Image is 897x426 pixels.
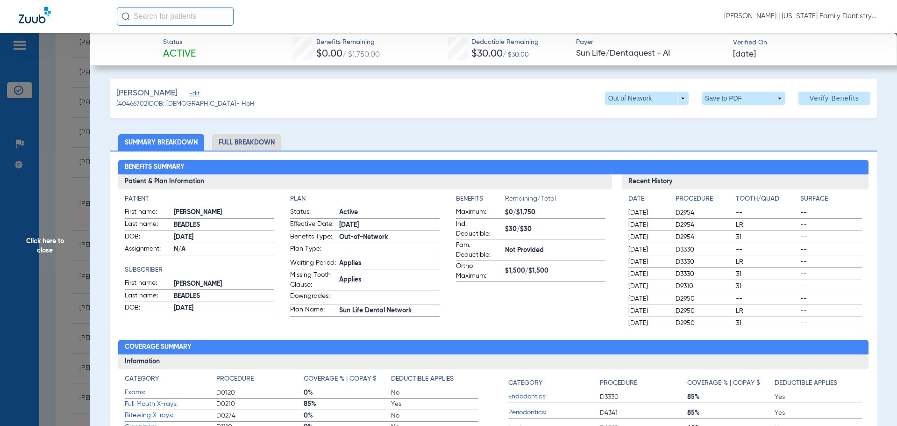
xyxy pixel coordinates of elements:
[628,208,668,217] span: [DATE]
[304,374,391,387] app-breakdown-title: Coverage % | Copay $
[798,92,870,105] button: Verify Benefits
[456,219,502,239] span: Ind. Deductible:
[687,392,775,402] span: 85%
[290,291,336,304] span: Downgrades:
[391,374,478,387] app-breakdown-title: Deductible Applies
[118,340,869,355] h2: Coverage Summary
[628,220,668,230] span: [DATE]
[290,244,336,257] span: Plan Type:
[163,48,196,61] span: Active
[622,174,869,189] h3: Recent History
[508,378,542,388] h4: Category
[116,99,255,109] span: (40466702) DOB: [DEMOGRAPHIC_DATA] - HoH
[775,392,862,402] span: Yes
[290,270,336,290] span: Missing Tooth Clause:
[339,232,440,242] span: Out-of-Network
[505,266,605,276] span: $1,500/$1,500
[125,291,171,302] span: Last name:
[628,194,668,204] h4: Date
[676,257,733,267] span: D3330
[174,220,274,230] span: BEADLES
[508,408,600,418] span: Periodontics:
[391,411,478,420] span: No
[339,275,440,285] span: Applies
[471,49,503,59] span: $30.00
[628,318,668,328] span: [DATE]
[118,354,869,369] h3: Information
[724,12,878,21] span: [PERSON_NAME] | [US_STATE] Family Dentistry
[125,411,216,420] span: Bitewing X-rays:
[800,208,862,217] span: --
[456,261,502,281] span: Ortho Maximum:
[125,388,216,397] span: Exams:
[676,306,733,316] span: D2950
[800,306,862,316] span: --
[736,269,797,279] span: 31
[736,208,797,217] span: --
[628,257,668,267] span: [DATE]
[736,282,797,291] span: 31
[174,279,274,289] span: [PERSON_NAME]
[505,208,605,217] span: $0/$1,750
[216,411,304,420] span: D0274
[339,259,440,268] span: Applies
[736,294,797,303] span: --
[125,219,171,231] span: Last name:
[628,194,668,207] app-breakdown-title: Date
[736,194,797,207] app-breakdown-title: Tooth/Quad
[117,7,234,26] input: Search for patients
[212,134,281,151] li: Full Breakdown
[456,194,505,207] app-breakdown-title: Benefits
[736,257,797,267] span: LR
[174,245,274,254] span: N/A
[290,207,336,218] span: Status:
[676,220,733,230] span: D2954
[736,194,797,204] h4: Tooth/Quad
[628,294,668,303] span: [DATE]
[163,37,196,47] span: Status
[736,232,797,242] span: 31
[775,408,862,418] span: Yes
[290,232,336,243] span: Benefits Type:
[174,291,274,301] span: BEADLES
[687,374,775,391] app-breakdown-title: Coverage % | Copay $
[576,37,725,47] span: Payer
[733,38,882,48] span: Verified On
[600,392,687,402] span: D3330
[339,306,440,316] span: Sun Life Dental Network
[676,232,733,242] span: D2954
[676,269,733,279] span: D3330
[800,194,862,207] app-breakdown-title: Surface
[125,265,274,275] app-breakdown-title: Subscriber
[800,257,862,267] span: --
[676,194,733,207] app-breakdown-title: Procedure
[676,194,733,204] h4: Procedure
[174,232,274,242] span: [DATE]
[505,245,605,255] span: Not Provided
[628,269,668,279] span: [DATE]
[456,240,502,260] span: Fam. Deductible:
[810,94,859,102] span: Verify Benefits
[456,207,502,218] span: Maximum:
[118,160,869,175] h2: Benefits Summary
[503,51,529,58] span: / $30.00
[800,318,862,328] span: --
[505,224,605,234] span: $30/$30
[339,220,440,230] span: [DATE]
[125,374,216,387] app-breakdown-title: Category
[125,194,274,204] h4: Patient
[733,49,756,60] span: [DATE]
[290,194,440,204] app-breakdown-title: Plan
[304,399,391,409] span: 85%
[676,294,733,303] span: D2950
[505,194,605,207] span: Remaining/Total
[702,92,785,105] button: Save to PDF
[850,381,897,426] iframe: Chat Widget
[118,174,612,189] h3: Patient & Plan Information
[290,258,336,269] span: Waiting Period:
[125,232,171,243] span: DOB:
[125,244,171,255] span: Assignment:
[316,37,380,47] span: Benefits Remaining
[736,220,797,230] span: LR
